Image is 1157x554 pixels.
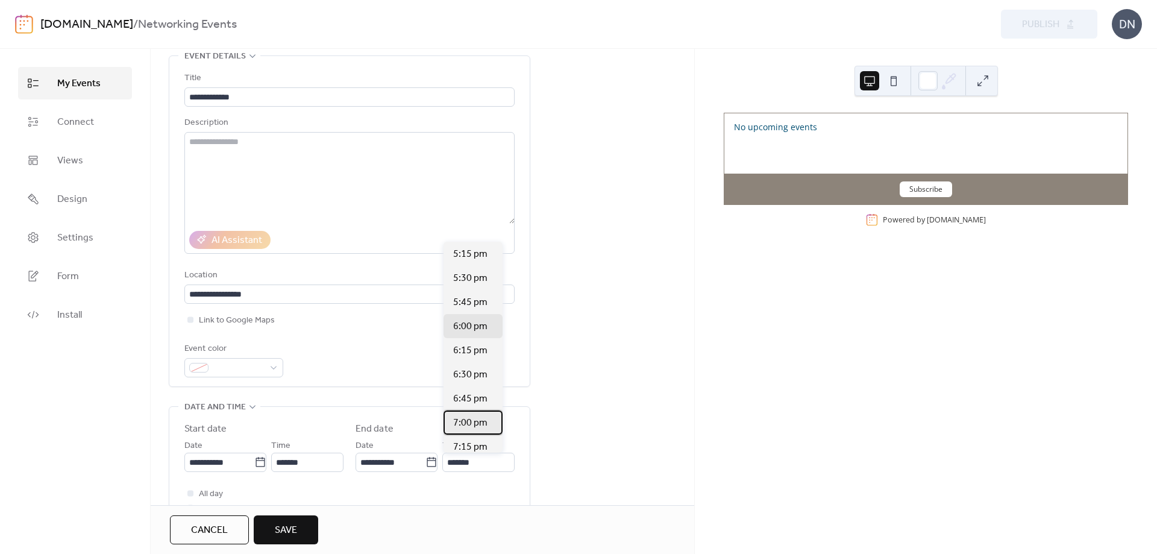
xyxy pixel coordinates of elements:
[133,13,138,36] b: /
[1112,9,1142,39] div: DN
[199,313,275,328] span: Link to Google Maps
[57,115,94,130] span: Connect
[453,368,488,382] span: 6:30 pm
[453,344,488,358] span: 6:15 pm
[57,77,101,91] span: My Events
[453,319,488,334] span: 6:00 pm
[57,154,83,168] span: Views
[184,342,281,356] div: Event color
[18,298,132,331] a: Install
[356,439,374,453] span: Date
[57,308,82,323] span: Install
[170,515,249,544] button: Cancel
[18,67,132,99] a: My Events
[254,515,318,544] button: Save
[18,105,132,138] a: Connect
[138,13,237,36] b: Networking Events
[271,439,290,453] span: Time
[453,247,488,262] span: 5:15 pm
[57,269,79,284] span: Form
[453,295,488,310] span: 5:45 pm
[18,183,132,215] a: Design
[184,439,202,453] span: Date
[57,192,87,207] span: Design
[453,392,488,406] span: 6:45 pm
[275,523,297,538] span: Save
[199,502,256,516] span: Show date only
[453,416,488,430] span: 7:00 pm
[191,523,228,538] span: Cancel
[184,116,512,130] div: Description
[883,215,986,225] div: Powered by
[927,215,986,225] a: [DOMAIN_NAME]
[18,260,132,292] a: Form
[40,13,133,36] a: [DOMAIN_NAME]
[18,221,132,254] a: Settings
[18,144,132,177] a: Views
[453,440,488,455] span: 7:15 pm
[356,422,394,436] div: End date
[900,181,952,197] button: Subscribe
[199,487,223,502] span: All day
[442,439,462,453] span: Time
[184,71,512,86] div: Title
[734,121,1118,133] div: No upcoming events
[184,268,512,283] div: Location
[453,271,488,286] span: 5:30 pm
[57,231,93,245] span: Settings
[184,400,246,415] span: Date and time
[15,14,33,34] img: logo
[184,422,227,436] div: Start date
[184,49,246,64] span: Event details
